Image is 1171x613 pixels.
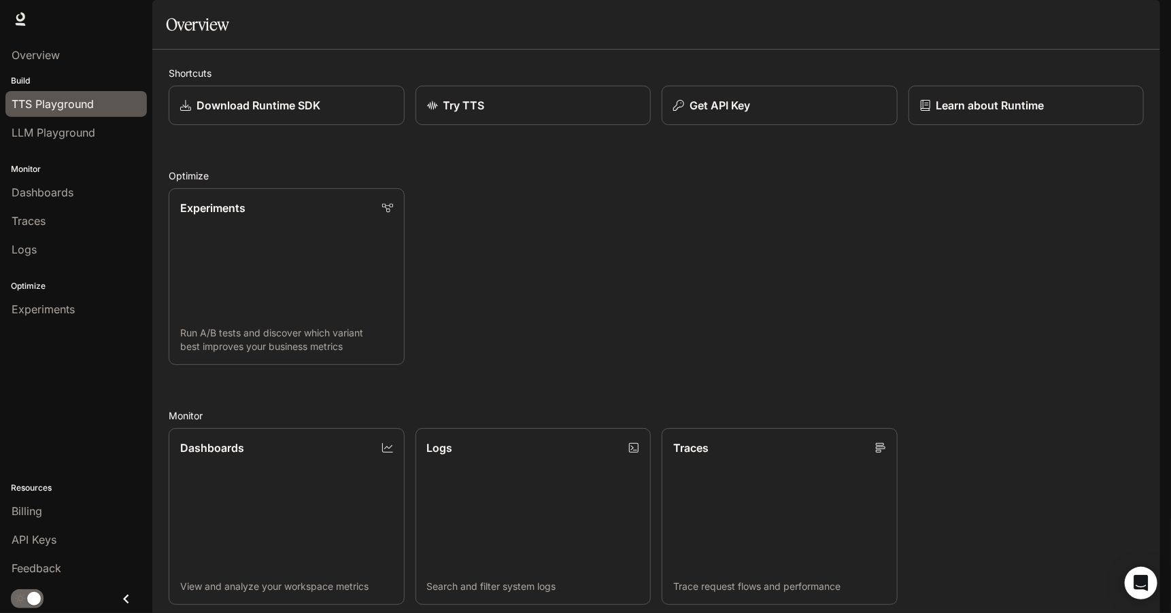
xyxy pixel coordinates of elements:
p: Traces [673,440,709,456]
a: Try TTS [415,86,651,125]
p: Trace request flows and performance [673,580,886,593]
button: Get API Key [662,86,898,125]
h2: Monitor [169,408,1144,423]
a: Learn about Runtime [909,86,1144,125]
p: Get API Key [690,97,750,113]
h2: Optimize [169,169,1144,183]
p: Experiments [180,200,245,216]
a: TracesTrace request flows and performance [662,428,898,605]
h2: Shortcuts [169,66,1144,80]
p: Dashboards [180,440,244,456]
a: LogsSearch and filter system logs [415,428,651,605]
a: DashboardsView and analyze your workspace metrics [169,428,405,605]
h1: Overview [166,11,229,38]
p: Try TTS [443,97,485,113]
p: Search and filter system logs [427,580,640,593]
p: View and analyze your workspace metrics [180,580,393,593]
p: Run A/B tests and discover which variant best improves your business metrics [180,326,393,353]
p: Logs [427,440,453,456]
div: Open Intercom Messenger [1125,567,1157,599]
a: Download Runtime SDK [169,86,405,125]
p: Learn about Runtime [936,97,1045,113]
p: Download Runtime SDK [197,97,320,113]
a: ExperimentsRun A/B tests and discover which variant best improves your business metrics [169,188,405,365]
